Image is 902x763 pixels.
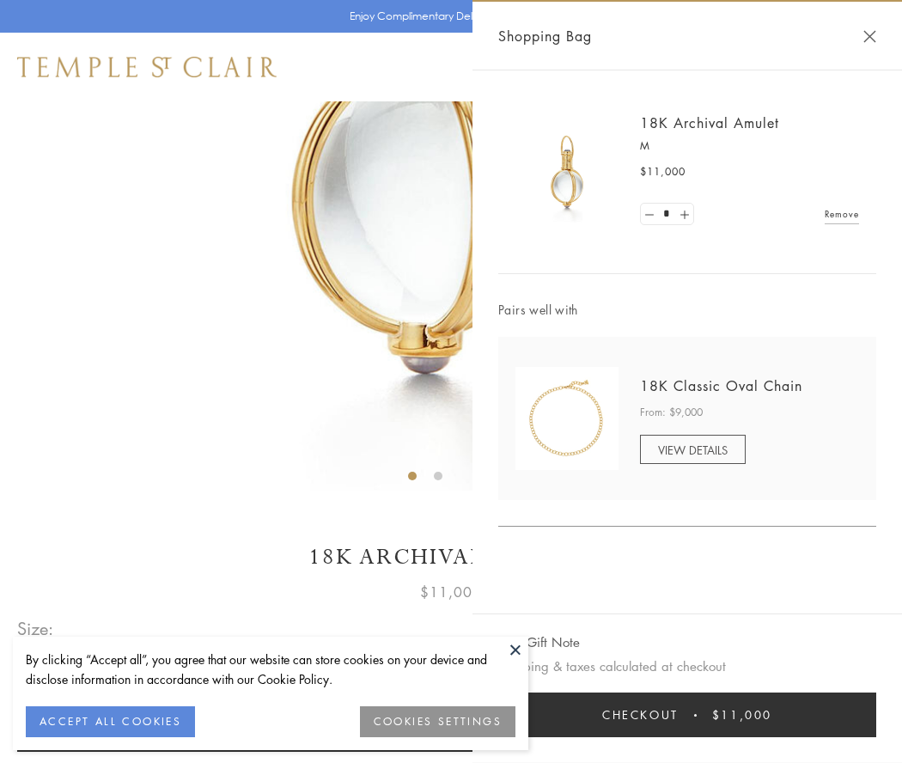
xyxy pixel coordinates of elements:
[825,204,859,223] a: Remove
[658,442,728,458] span: VIEW DETAILS
[640,137,859,155] p: M
[350,8,545,25] p: Enjoy Complimentary Delivery & Returns
[498,656,876,677] p: Shipping & taxes calculated at checkout
[640,163,686,180] span: $11,000
[712,705,772,724] span: $11,000
[515,367,619,470] img: N88865-OV18
[640,435,746,464] a: VIEW DETAILS
[26,706,195,737] button: ACCEPT ALL COOKIES
[498,693,876,737] button: Checkout $11,000
[498,632,580,653] button: Add Gift Note
[498,300,876,320] span: Pairs well with
[602,705,679,724] span: Checkout
[360,706,515,737] button: COOKIES SETTINGS
[498,25,592,47] span: Shopping Bag
[420,581,482,603] span: $11,000
[640,404,703,421] span: From: $9,000
[26,650,515,689] div: By clicking “Accept all”, you agree that our website can store cookies on your device and disclos...
[641,204,658,225] a: Set quantity to 0
[515,120,619,223] img: 18K Archival Amulet
[640,376,802,395] a: 18K Classic Oval Chain
[17,542,885,572] h1: 18K Archival Amulet
[675,204,692,225] a: Set quantity to 2
[17,614,55,643] span: Size:
[640,113,779,132] a: 18K Archival Amulet
[17,57,277,77] img: Temple St. Clair
[863,30,876,43] button: Close Shopping Bag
